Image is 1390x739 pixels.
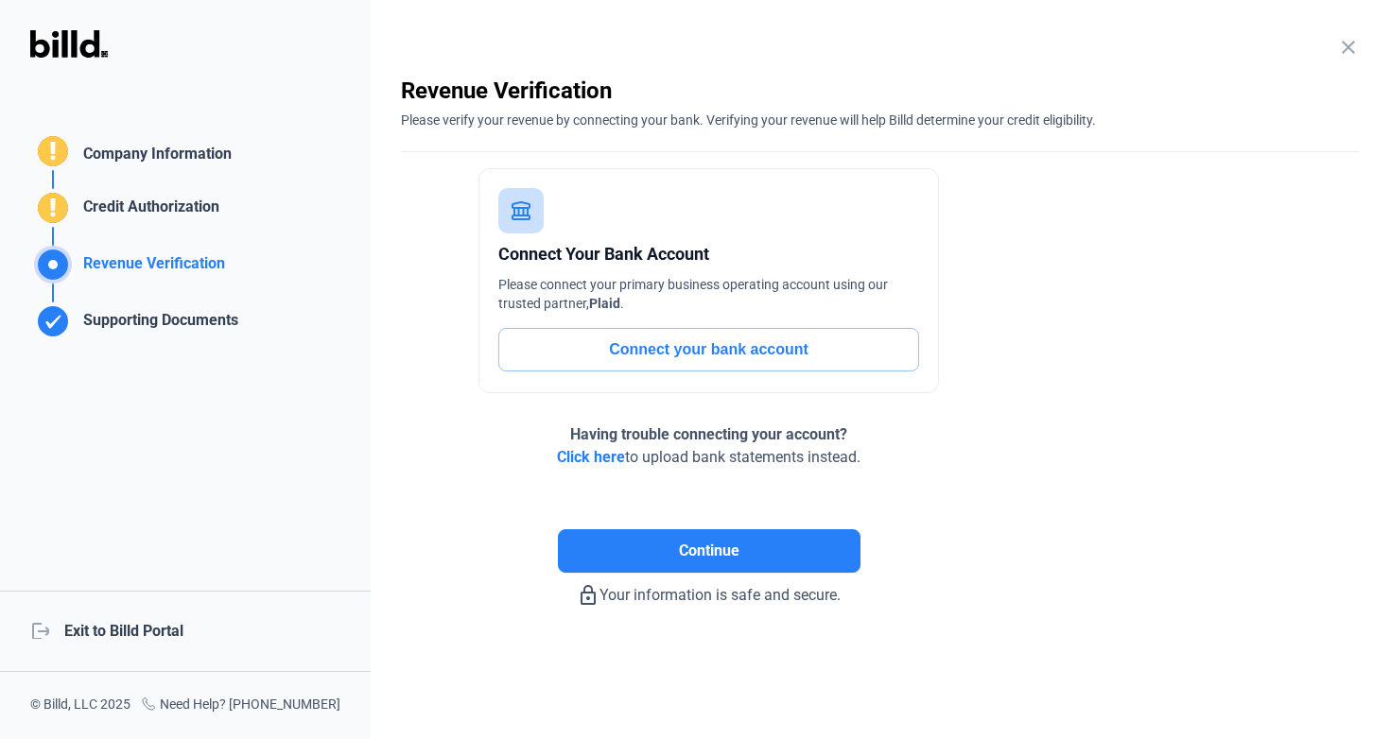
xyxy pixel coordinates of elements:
div: Please verify your revenue by connecting your bank. Verifying your revenue will help Billd determ... [401,106,1360,129]
div: Please connect your primary business operating account using our trusted partner, . [498,275,919,313]
button: Continue [558,529,860,573]
div: Company Information [76,143,232,170]
div: Supporting Documents [76,309,238,340]
mat-icon: logout [30,620,49,639]
div: Connect Your Bank Account [498,241,919,267]
span: Continue [679,540,739,562]
div: © Billd, LLC 2025 [30,695,130,716]
div: Revenue Verification [76,252,225,284]
div: Revenue Verification [401,76,1360,106]
span: Click here [557,448,625,466]
div: Need Help? [PHONE_NUMBER] [141,695,340,716]
span: Plaid [589,296,620,311]
img: Billd Logo [30,30,108,58]
button: Connect your bank account [498,328,919,371]
div: Credit Authorization [76,196,219,227]
div: to upload bank statements instead. [557,423,860,469]
mat-icon: close [1337,36,1360,59]
span: Having trouble connecting your account? [570,425,847,443]
div: Your information is safe and secure. [401,573,1016,607]
mat-icon: lock_outline [577,584,599,607]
